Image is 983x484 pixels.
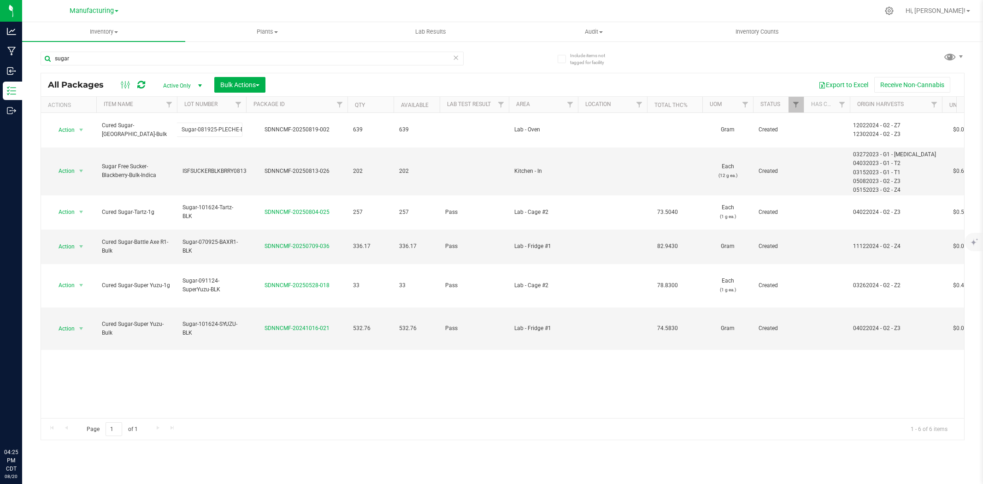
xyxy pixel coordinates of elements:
[7,66,16,76] inline-svg: Inbound
[853,208,939,217] div: 04022024 - G2 - Z3
[399,208,434,217] span: 257
[102,238,171,255] span: Cured Sugar-Battle Axe R1-Bulk
[399,167,434,176] span: 202
[22,28,185,36] span: Inventory
[106,422,122,437] input: 1
[453,52,459,64] span: Clear
[9,410,37,438] iframe: Resource center
[7,106,16,115] inline-svg: Outbound
[353,125,388,134] span: 639
[401,102,429,108] a: Available
[214,77,265,93] button: Bulk Actions
[494,97,509,112] a: Filter
[708,324,748,333] span: Gram
[76,240,87,253] span: select
[102,121,171,139] span: Cured Sugar-[GEOGRAPHIC_DATA]-Bulk
[853,159,939,168] div: 04032023 - G1 - T2
[759,242,798,251] span: Created
[759,208,798,217] span: Created
[70,7,114,15] span: Manufacturing
[812,77,874,93] button: Export to Excel
[514,242,572,251] span: Lab - Fridge #1
[332,97,347,112] a: Filter
[102,320,171,337] span: Cured Sugar-Super Yuzu-Bulk
[104,101,133,107] a: Item Name
[102,162,171,180] span: Sugar Free Sucker-Blackberry-Bulk-Indica
[265,209,330,215] a: SDNNCMF-20250804-025
[759,324,798,333] span: Created
[76,124,87,136] span: select
[514,281,572,290] span: Lab - Cage #2
[182,277,241,294] span: Sugar-091124-SuperYuzu-BLK
[50,124,75,136] span: Action
[76,279,87,292] span: select
[349,22,512,41] a: Lab Results
[708,203,748,221] span: Each
[50,206,75,218] span: Action
[708,125,748,134] span: Gram
[27,409,38,420] iframe: Resource center unread badge
[853,281,939,290] div: 03262024 - G2 - Z2
[102,208,171,217] span: Cured Sugar-Tartz-1g
[76,206,87,218] span: select
[759,167,798,176] span: Created
[7,27,16,36] inline-svg: Analytics
[177,123,242,137] input: lot_number
[514,208,572,217] span: Lab - Cage #2
[353,324,388,333] span: 532.76
[50,322,75,335] span: Action
[514,125,572,134] span: Lab - Oven
[445,242,503,251] span: Pass
[653,206,683,219] span: 73.5040
[265,282,330,289] a: SDNNCMF-20250528-018
[804,97,850,113] th: Has COA
[853,168,939,177] div: 03152023 - G1 - T1
[41,52,464,65] input: Search Package ID, Item Name, SKU, Lot or Part Number...
[48,80,113,90] span: All Packages
[445,208,503,217] span: Pass
[399,242,434,251] span: 336.17
[220,81,259,89] span: Bulk Actions
[654,102,688,108] a: Total THC%
[708,285,748,294] p: (1 g ea.)
[184,101,218,107] a: Lot Number
[512,28,675,36] span: Audit
[708,162,748,180] span: Each
[399,125,434,134] span: 639
[676,22,839,41] a: Inventory Counts
[653,322,683,335] span: 74.5830
[447,101,491,107] a: Lab Test Result
[883,6,895,15] div: Manage settings
[835,97,850,112] a: Filter
[760,101,780,107] a: Status
[399,281,434,290] span: 33
[857,101,904,107] a: Origin Harvests
[653,279,683,292] span: 78.8300
[7,47,16,56] inline-svg: Manufacturing
[76,165,87,177] span: select
[7,86,16,95] inline-svg: Inventory
[48,102,93,108] div: Actions
[231,97,246,112] a: Filter
[265,243,330,249] a: SDNNCMF-20250709-036
[874,77,950,93] button: Receive Non-Cannabis
[632,97,647,112] a: Filter
[516,101,530,107] a: Area
[708,242,748,251] span: Gram
[353,167,388,176] span: 202
[245,167,349,176] div: SDNNCMF-20250813-026
[949,102,977,108] a: Unit Cost
[853,186,939,195] div: 05152023 - G2 - Z4
[76,322,87,335] span: select
[182,203,241,221] span: Sugar-101624-Tartz-BLK
[853,242,939,251] div: 11122024 - G2 - Z4
[853,324,939,333] div: 04022024 - G2 - Z3
[162,97,177,112] a: Filter
[4,448,18,473] p: 04:25 PM CDT
[265,325,330,331] a: SDNNCMF-20241016-021
[906,7,965,14] span: Hi, [PERSON_NAME]!
[245,125,349,134] div: SDNNCMF-20250819-002
[403,28,459,36] span: Lab Results
[853,177,939,186] div: 05082023 - G2 - Z3
[102,281,171,290] span: Cured Sugar-Super Yuzu-1g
